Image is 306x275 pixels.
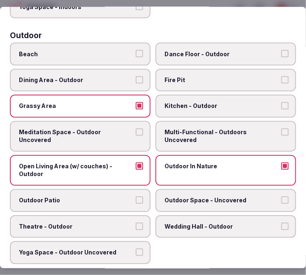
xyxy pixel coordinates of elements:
button: Yoga Space - Outdoor Uncovered [136,249,143,256]
button: Beach [136,50,143,57]
button: Multi-Functional - Outdoors Uncovered [281,128,289,135]
span: Theatre - Outdoor [19,222,133,231]
button: Yoga Space - Indoors [136,3,143,10]
span: Fire Pit [165,76,279,84]
span: Multi-Functional - Outdoors Uncovered [165,128,279,144]
span: Beach [19,50,133,58]
span: Outdoor Patio [19,197,133,205]
button: Open Living Area (w/ couches) - Outdoor [136,163,143,170]
button: Theatre - Outdoor [136,222,143,230]
button: Wedding Hall - Outdoor [281,222,289,230]
button: Meditation Space - Outdoor Uncovered [136,128,143,135]
span: Outdoor Space - Uncovered [165,197,279,205]
button: Outdoor In Nature [281,163,289,170]
span: Wedding Hall - Outdoor [165,222,279,231]
button: Outdoor Patio [136,197,143,204]
span: Open Living Area (w/ couches) - Outdoor [19,163,133,179]
span: Outdoor In Nature [165,163,279,171]
button: Dance Floor - Outdoor [281,50,289,57]
span: Kitchen - Outdoor [165,102,279,110]
span: Dance Floor - Outdoor [165,50,279,58]
button: Outdoor Space - Uncovered [281,197,289,204]
button: Dining Area - Outdoor [136,76,143,83]
span: Grassy Area [19,102,133,110]
button: Grassy Area [136,102,143,110]
h3: Outdoor [10,32,42,39]
button: Fire Pit [281,76,289,83]
span: Dining Area - Outdoor [19,76,133,84]
button: Kitchen - Outdoor [281,102,289,110]
span: Meditation Space - Outdoor Uncovered [19,128,133,144]
span: Yoga Space - Indoors [19,3,133,11]
span: Yoga Space - Outdoor Uncovered [19,249,133,257]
